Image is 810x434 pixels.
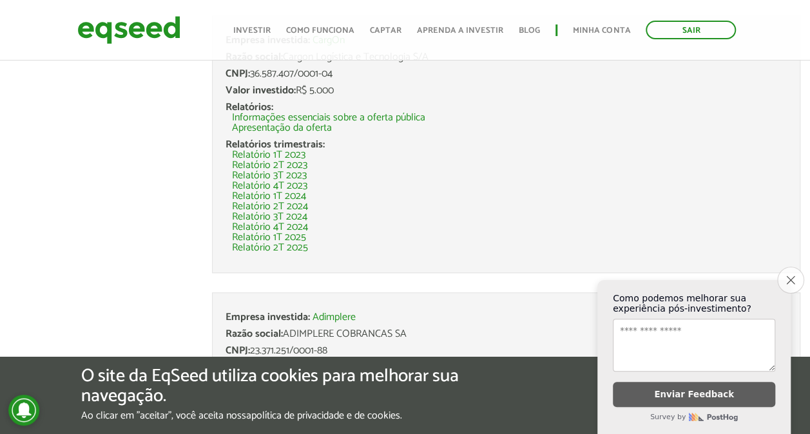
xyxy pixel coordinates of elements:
[232,171,307,181] a: Relatório 3T 2023
[370,26,401,35] a: Captar
[226,136,325,153] span: Relatórios trimestrais:
[232,123,332,133] a: Apresentação da oferta
[233,26,271,35] a: Investir
[232,150,305,160] a: Relatório 1T 2023
[226,329,787,339] div: ADIMPLERE COBRANCAS SA
[232,181,307,191] a: Relatório 4T 2023
[313,312,356,323] a: Adimplere
[232,232,306,243] a: Relatório 1T 2025
[226,308,310,326] span: Empresa investida:
[77,13,180,47] img: EqSeed
[232,212,307,222] a: Relatório 3T 2024
[226,99,273,116] span: Relatórios:
[232,222,308,232] a: Relatório 4T 2024
[226,69,787,79] div: 36.587.407/0001-04
[573,26,630,35] a: Minha conta
[226,82,296,99] span: Valor investido:
[286,26,354,35] a: Como funciona
[251,411,400,421] a: política de privacidade e de cookies
[232,191,306,202] a: Relatório 1T 2024
[417,26,503,35] a: Aprenda a investir
[226,86,787,96] div: R$ 5.000
[226,65,250,82] span: CNPJ:
[81,410,470,422] p: Ao clicar em "aceitar", você aceita nossa .
[226,346,787,356] div: 23.371.251/0001-88
[232,202,308,212] a: Relatório 2T 2024
[232,243,308,253] a: Relatório 2T 2025
[226,52,787,62] div: Cargon Logística e Tecnologia S/A
[232,113,425,123] a: Informações essenciais sobre a oferta pública
[646,21,736,39] a: Sair
[81,366,470,406] h5: O site da EqSeed utiliza cookies para melhorar sua navegação.
[232,160,307,171] a: Relatório 2T 2023
[519,26,540,35] a: Blog
[226,342,250,359] span: CNPJ:
[226,325,283,343] span: Razão social:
